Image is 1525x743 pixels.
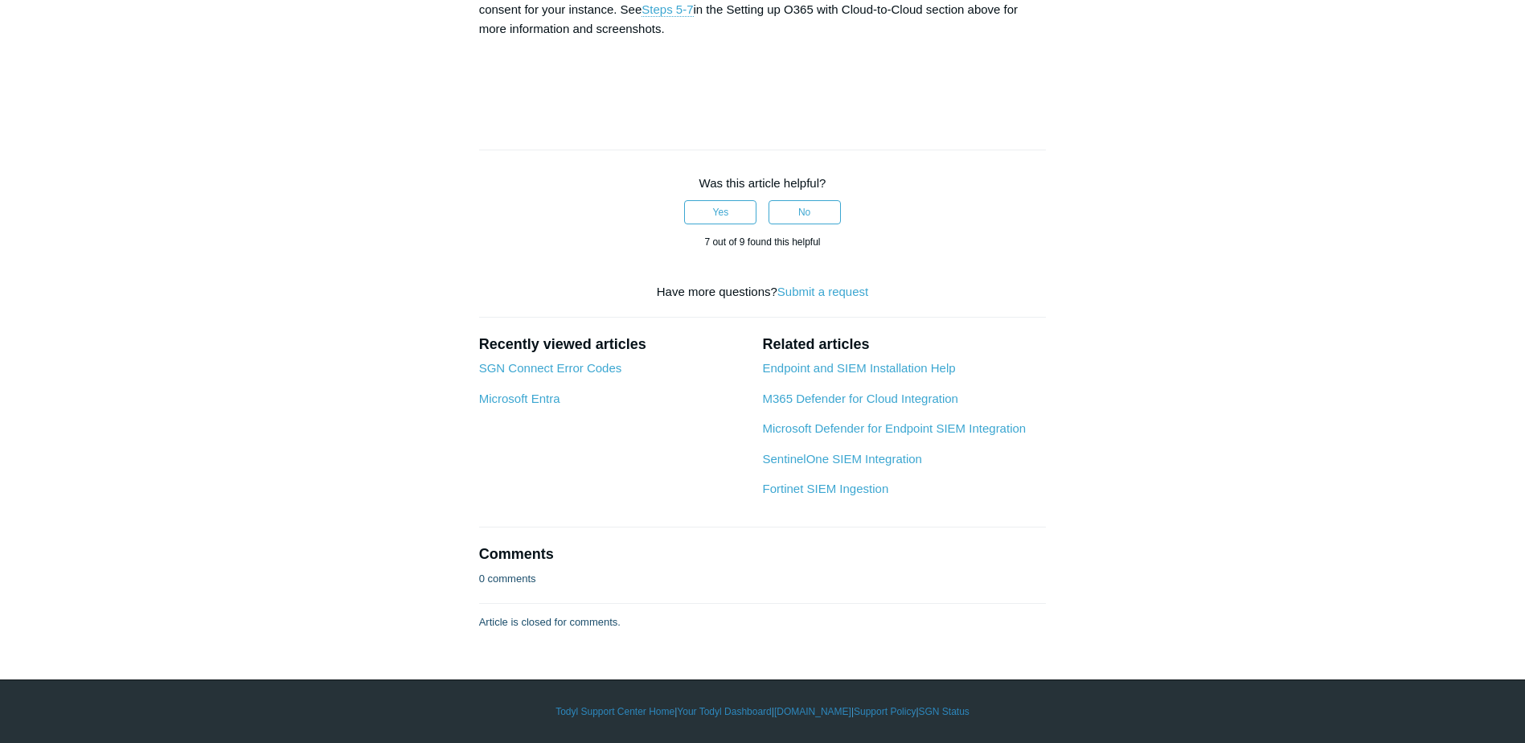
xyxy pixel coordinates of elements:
[774,704,851,719] a: [DOMAIN_NAME]
[479,334,747,355] h2: Recently viewed articles
[642,2,693,17] a: Steps 5-7
[762,361,955,375] a: Endpoint and SIEM Installation Help
[762,421,1026,435] a: Microsoft Defender for Endpoint SIEM Integration
[762,452,921,466] a: SentinelOne SIEM Integration
[762,392,957,405] a: M365 Defender for Cloud Integration
[479,614,621,630] p: Article is closed for comments.
[479,361,622,375] a: SGN Connect Error Codes
[684,200,756,224] button: This article was helpful
[762,334,1046,355] h2: Related articles
[479,392,560,405] a: Microsoft Entra
[777,285,868,298] a: Submit a request
[677,704,771,719] a: Your Todyl Dashboard
[699,176,826,190] span: Was this article helpful?
[297,704,1229,719] div: | | | |
[762,482,888,495] a: Fortinet SIEM Ingestion
[919,704,970,719] a: SGN Status
[479,283,1047,302] div: Have more questions?
[769,200,841,224] button: This article was not helpful
[854,704,916,719] a: Support Policy
[479,571,536,587] p: 0 comments
[704,236,820,248] span: 7 out of 9 found this helpful
[555,704,674,719] a: Todyl Support Center Home
[479,544,1047,565] h2: Comments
